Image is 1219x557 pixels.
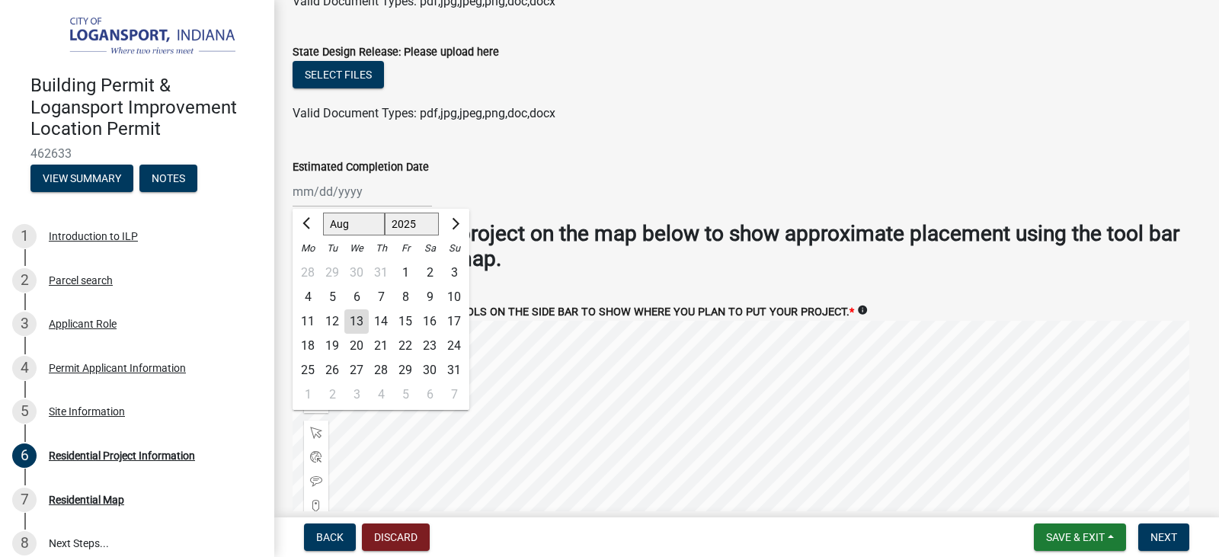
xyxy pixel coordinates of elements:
div: Friday, September 5, 2025 [393,383,418,407]
input: mm/dd/yyyy [293,176,432,207]
button: Select files [293,61,384,88]
span: Valid Document Types: pdf,jpg,jpeg,png,doc,docx [293,106,555,120]
div: 7 [12,488,37,512]
div: Monday, August 4, 2025 [296,285,320,309]
div: Friday, August 29, 2025 [393,358,418,383]
div: Su [442,236,466,261]
button: Discard [362,523,430,551]
div: 6 [418,383,442,407]
div: 8 [393,285,418,309]
div: Friday, August 8, 2025 [393,285,418,309]
div: Introduction to ILP [49,231,138,242]
div: 24 [442,334,466,358]
div: Saturday, August 16, 2025 [418,309,442,334]
div: 26 [320,358,344,383]
div: 31 [369,261,393,285]
div: Site Information [49,406,125,417]
button: Back [304,523,356,551]
div: Wednesday, August 13, 2025 [344,309,369,334]
div: 29 [393,358,418,383]
div: 17 [442,309,466,334]
div: 3 [344,383,369,407]
div: We [344,236,369,261]
div: 3 [12,312,37,336]
span: Next [1150,531,1177,543]
div: Monday, July 28, 2025 [296,261,320,285]
div: Tu [320,236,344,261]
div: Sunday, August 3, 2025 [442,261,466,285]
div: 10 [442,285,466,309]
div: 21 [369,334,393,358]
button: Next [1138,523,1189,551]
div: Monday, September 1, 2025 [296,383,320,407]
div: Tuesday, August 12, 2025 [320,309,344,334]
div: Wednesday, September 3, 2025 [344,383,369,407]
span: Save & Exit [1046,531,1105,543]
div: Wednesday, August 20, 2025 [344,334,369,358]
div: Sunday, August 24, 2025 [442,334,466,358]
label: State Design Release: Please upload here [293,47,499,58]
div: 15 [393,309,418,334]
button: Notes [139,165,197,192]
div: Permit Applicant Information [49,363,186,373]
div: 7 [369,285,393,309]
div: 9 [418,285,442,309]
div: 7 [442,383,466,407]
div: Monday, August 25, 2025 [296,358,320,383]
div: 1 [12,224,37,248]
div: 12 [320,309,344,334]
div: Sa [418,236,442,261]
div: Residential Map [49,495,124,505]
div: Mo [296,236,320,261]
div: 22 [393,334,418,358]
div: Sunday, August 31, 2025 [442,358,466,383]
div: Tuesday, August 19, 2025 [320,334,344,358]
div: Tuesday, August 5, 2025 [320,285,344,309]
div: Monday, August 18, 2025 [296,334,320,358]
div: 4 [296,285,320,309]
div: Monday, August 11, 2025 [296,309,320,334]
label: Estimated Completion Date [293,162,429,173]
div: Saturday, August 30, 2025 [418,358,442,383]
div: 19 [320,334,344,358]
div: 1 [296,383,320,407]
div: 2 [418,261,442,285]
div: Parcel search [49,275,113,286]
h4: Building Permit & Logansport Improvement Location Permit [30,75,262,140]
div: Wednesday, July 30, 2025 [344,261,369,285]
div: Thursday, August 14, 2025 [369,309,393,334]
i: info [857,305,868,315]
img: City of Logansport, Indiana [30,16,250,59]
span: Back [316,531,344,543]
div: Friday, August 1, 2025 [393,261,418,285]
div: Fr [393,236,418,261]
button: Previous month [299,212,317,236]
span: 462633 [30,146,244,161]
div: 4 [12,356,37,380]
button: Save & Exit [1034,523,1126,551]
select: Select year [385,213,440,235]
div: Sunday, August 10, 2025 [442,285,466,309]
div: Applicant Role [49,319,117,329]
div: 28 [296,261,320,285]
div: 2 [320,383,344,407]
div: Tuesday, August 26, 2025 [320,358,344,383]
div: 5 [393,383,418,407]
wm-modal-confirm: Notes [139,173,197,185]
div: Saturday, September 6, 2025 [418,383,442,407]
div: Wednesday, August 27, 2025 [344,358,369,383]
div: Wednesday, August 6, 2025 [344,285,369,309]
div: 28 [369,358,393,383]
select: Select month [323,213,385,235]
div: Th [369,236,393,261]
div: 1 [393,261,418,285]
div: Thursday, September 4, 2025 [369,383,393,407]
div: 11 [296,309,320,334]
div: Thursday, August 21, 2025 [369,334,393,358]
div: 29 [320,261,344,285]
div: 3 [442,261,466,285]
div: 6 [344,285,369,309]
div: Thursday, August 28, 2025 [369,358,393,383]
div: 25 [296,358,320,383]
div: Friday, August 15, 2025 [393,309,418,334]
